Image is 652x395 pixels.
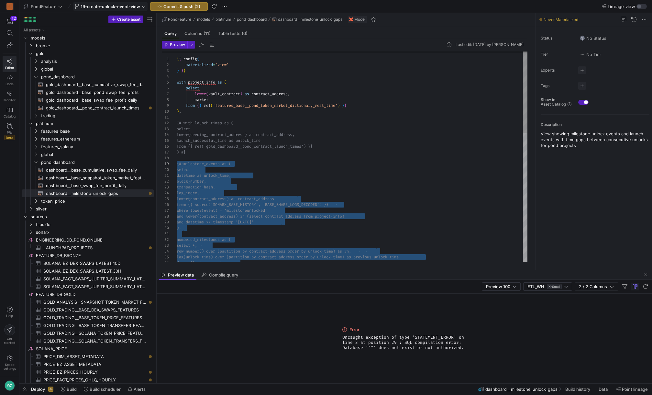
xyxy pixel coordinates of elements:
[22,236,154,244] a: ENGINEERING_DB_POND_ONLINE​​​​​​​​
[162,243,169,248] div: 33
[22,298,154,306] div: Press SPACE to select this row.
[195,91,206,96] span: lower
[73,2,148,11] button: 19-create-unlock-event-view
[162,41,187,49] button: Preview
[36,50,153,57] span: gold
[206,91,208,96] span: (
[22,275,154,283] a: SOLANA_FACT_SWAPS_JUPITER_SUMMARY_LATEST_10D​​​​​​​​​
[215,62,229,67] span: 'view'
[177,138,260,143] span: launch_successful_time as unlock_time
[177,68,179,73] span: )
[41,112,153,119] span: trading
[43,330,146,337] span: GOLD_TRADING__SOLANA_TOKEN_PRICE_FEATURES​​​​​​​​​
[31,34,153,42] span: models
[622,387,648,392] span: Point lineage
[46,96,146,104] span: gold_dashboard__base_swap_fee_profit_daily​​​​​​​​​​
[162,114,169,120] div: 11
[547,284,562,289] span: X-Small
[281,202,328,207] span: ARE_LOGS_DECODED') }}
[337,103,340,108] span: )
[562,384,594,395] button: Build history
[183,68,186,73] span: }
[177,173,231,178] span: datetime as unlock_time,
[150,2,208,11] button: Commit & push (2)
[4,363,16,370] span: Space settings
[162,103,169,108] div: 9
[22,314,154,322] div: Press SPACE to select this row.
[22,306,154,314] a: GOLD_TRADING__BASE_DEX_SWAPS_FEATURES​​​​​​​​​
[22,96,154,104] a: gold_dashboard__base_swap_fee_profit_daily​​​​​​​​​​
[278,17,342,22] span: dashboard__milestone_unlock_gaps
[160,16,193,23] button: PondFeature
[177,214,276,219] span: and lower(contract_address) in (select contr
[22,151,154,158] div: Press SPACE to select this row.
[164,31,177,36] span: Query
[22,275,154,283] div: Press SPACE to select this row.
[41,135,153,143] span: features_ethereum
[162,184,169,190] div: 23
[162,132,169,138] div: 14
[22,290,154,298] div: Press SPACE to select this row.
[43,314,146,322] span: GOLD_TRADING__BASE_TOKEN_PRICE_FEATURES​​​​​​​​​
[3,88,17,105] a: Monitor
[242,31,248,36] span: (0)
[3,304,17,321] button: Help
[22,298,154,306] a: GOLD_ANALYSIS__SNAPSHOT_TOKEN_MARKET_FEATURES​​​​​​​​​
[3,353,17,373] a: Spacesettings
[162,225,169,231] div: 30
[43,322,146,329] span: GOLD_TRADING__BASE_TOKEN_TRANSFERS_FEATURES​​​​​​​​​
[162,56,169,62] div: 1
[4,98,16,102] span: Monitor
[197,17,210,22] span: models
[22,290,154,298] a: FEATURE_DB_GOLD​​​​​​​​
[188,80,215,85] span: project_info
[580,36,585,41] img: No status
[22,244,154,252] a: LAUNCHPAD_PROJECTS​​​​​​​​​
[195,97,208,102] span: market
[22,283,154,290] a: SOLANA_FACT_SWAPS_JUPITER_SUMMARY_LATEST_30H​​​​​​​​​
[177,202,281,207] span: from {{ source('SONARX_BASE_HISTORY', 'BASE_SH
[224,80,227,85] span: (
[613,384,651,395] button: Point lineage
[580,52,585,57] img: No tier
[179,109,181,114] span: ,
[22,353,154,360] a: PRICE_DIM_ASSET_METADATA​​​​​​​​​
[162,208,169,213] div: 27
[22,182,154,189] div: Press SPACE to select this row.
[22,322,154,329] div: Press SPACE to select this row.
[22,345,154,353] div: Press SPACE to select this row.
[4,114,16,118] span: Catalog
[217,80,222,85] span: as
[272,196,274,201] span: s
[22,143,154,151] div: Press SPACE to select this row.
[41,198,153,205] span: token_price
[162,91,169,97] div: 7
[67,387,77,392] span: Build
[22,104,154,112] a: gold_dashboard__pond_contract_launch_times​​​​​​​​​​
[168,273,194,277] span: Preview data
[162,260,169,266] div: 36
[541,97,566,107] span: Show in Asset Catalog
[41,151,153,158] span: global
[22,96,154,104] div: Press SPACE to select this row.
[108,16,143,23] button: Create asset
[5,66,14,70] span: Editor
[580,36,606,41] span: No Status
[170,42,185,47] span: Preview
[186,103,195,108] span: from
[22,283,154,290] div: Press SPACE to select this row.
[288,91,290,96] span: ,
[22,220,154,228] div: Press SPACE to select this row.
[162,155,169,161] div: 18
[272,249,351,254] span: ddress order by unlock_time) as rn,
[162,196,169,202] div: 25
[3,72,17,88] a: Code
[22,65,154,73] div: Press SPACE to select this row.
[544,17,578,22] span: Never Materialized
[177,56,179,62] span: {
[36,205,153,213] span: silver
[22,50,154,57] div: Press SPACE to select this row.
[281,144,313,149] span: nch_times') }}
[22,112,154,119] div: Press SPACE to select this row.
[162,202,169,208] div: 26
